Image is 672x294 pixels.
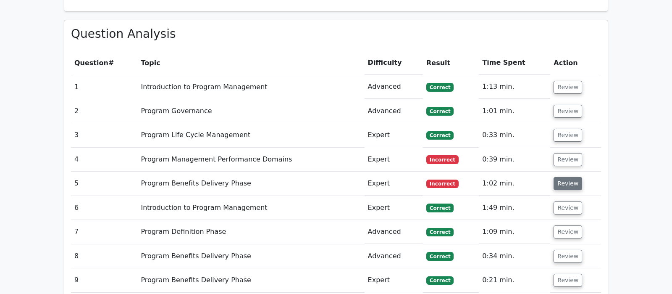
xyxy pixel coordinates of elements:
[365,244,423,268] td: Advanced
[137,51,364,75] th: Topic
[71,268,137,292] td: 9
[71,75,137,99] td: 1
[71,27,601,41] h3: Question Analysis
[426,83,454,91] span: Correct
[479,123,550,147] td: 0:33 min.
[137,268,364,292] td: Program Benefits Delivery Phase
[554,153,582,166] button: Review
[365,172,423,196] td: Expert
[137,99,364,123] td: Program Governance
[550,51,601,75] th: Action
[426,107,454,115] span: Correct
[365,123,423,147] td: Expert
[137,172,364,196] td: Program Benefits Delivery Phase
[71,99,137,123] td: 2
[554,129,582,142] button: Review
[71,244,137,268] td: 8
[137,196,364,220] td: Introduction to Program Management
[426,155,459,164] span: Incorrect
[479,51,550,75] th: Time Spent
[426,204,454,212] span: Correct
[426,131,454,140] span: Correct
[71,172,137,196] td: 5
[365,196,423,220] td: Expert
[554,105,582,118] button: Review
[426,180,459,188] span: Incorrect
[554,225,582,238] button: Review
[479,244,550,268] td: 0:34 min.
[365,51,423,75] th: Difficulty
[423,51,479,75] th: Result
[137,220,364,244] td: Program Definition Phase
[137,75,364,99] td: Introduction to Program Management
[71,123,137,147] td: 3
[554,274,582,287] button: Review
[554,201,582,215] button: Review
[365,220,423,244] td: Advanced
[137,123,364,147] td: Program Life Cycle Management
[426,228,454,236] span: Correct
[71,196,137,220] td: 6
[71,220,137,244] td: 7
[74,59,108,67] span: Question
[554,177,582,190] button: Review
[479,148,550,172] td: 0:39 min.
[479,75,550,99] td: 1:13 min.
[426,252,454,260] span: Correct
[479,220,550,244] td: 1:09 min.
[554,81,582,94] button: Review
[479,196,550,220] td: 1:49 min.
[71,51,137,75] th: #
[365,99,423,123] td: Advanced
[479,99,550,123] td: 1:01 min.
[426,276,454,285] span: Correct
[479,268,550,292] td: 0:21 min.
[365,268,423,292] td: Expert
[554,250,582,263] button: Review
[479,172,550,196] td: 1:02 min.
[137,148,364,172] td: Program Management Performance Domains
[365,75,423,99] td: Advanced
[365,148,423,172] td: Expert
[137,244,364,268] td: Program Benefits Delivery Phase
[71,148,137,172] td: 4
